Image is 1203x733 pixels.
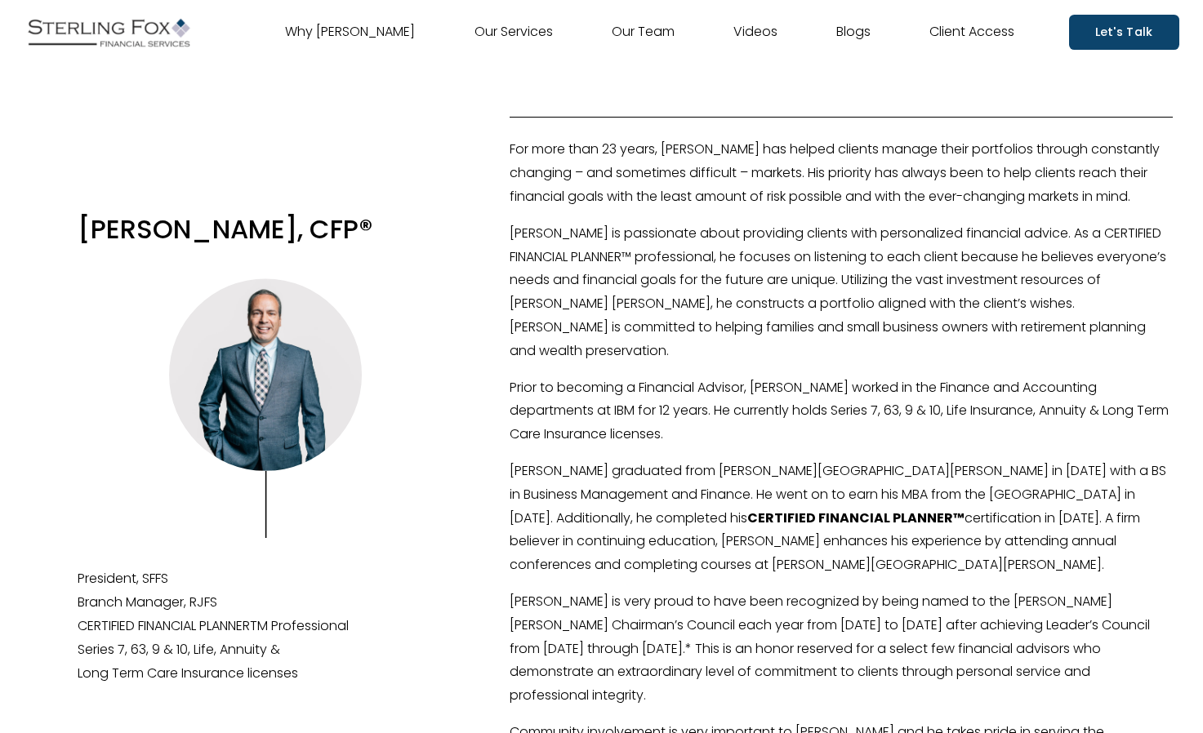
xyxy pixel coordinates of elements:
[475,20,553,46] a: Our Services
[733,20,777,46] a: Videos
[929,20,1014,46] a: Client Access
[24,12,194,53] img: Sterling Fox Financial Services
[78,567,452,685] p: President, SFFS Branch Manager, RJFS CERTIFIED FINANCIAL PLANNERTM Professional Series 7, 63, 9 &...
[747,509,965,527] strong: CERTIFIED FINANCIAL PLANNER™
[510,222,1173,363] p: [PERSON_NAME] is passionate about providing clients with personalized financial advice. As a CERT...
[510,460,1173,577] p: [PERSON_NAME] graduated from [PERSON_NAME][GEOGRAPHIC_DATA][PERSON_NAME] in [DATE] with a BS in B...
[78,211,452,247] h3: [PERSON_NAME], CFP®
[612,20,675,46] a: Our Team
[510,590,1173,708] p: [PERSON_NAME] is very proud to have been recognized by being named to the [PERSON_NAME] [PERSON_N...
[836,20,871,46] a: Blogs
[1069,15,1179,50] a: Let's Talk
[285,20,415,46] a: Why [PERSON_NAME]
[510,376,1173,446] p: Prior to becoming a Financial Advisor, [PERSON_NAME] worked in the Finance and Accounting departm...
[510,138,1173,208] p: For more than 23 years, [PERSON_NAME] has helped clients manage their portfolios through constant...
